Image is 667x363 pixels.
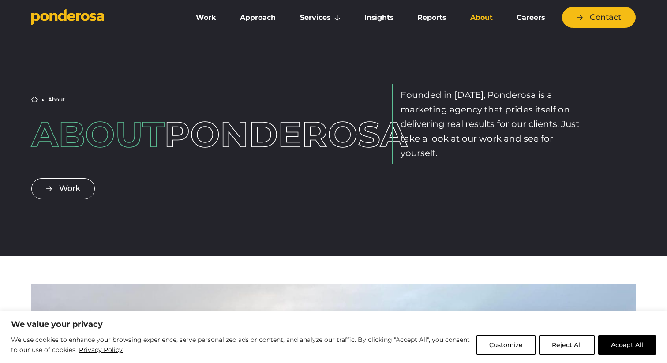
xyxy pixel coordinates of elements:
a: Work [186,8,226,27]
a: Careers [506,8,555,27]
h1: Ponderosa [31,117,275,152]
button: Customize [476,335,536,355]
a: Approach [230,8,286,27]
button: Accept All [598,335,656,355]
a: About [460,8,502,27]
li: About [48,97,65,102]
a: Services [290,8,351,27]
a: Insights [354,8,404,27]
span: About [31,113,164,156]
a: Go to homepage [31,9,172,26]
a: Home [31,96,38,103]
p: Founded in [DATE], Ponderosa is a marketing agency that prides itself on delivering real results ... [401,88,585,161]
a: Reports [407,8,456,27]
a: Contact [562,7,636,28]
p: We value your privacy [11,319,656,329]
a: Work [31,178,95,199]
button: Reject All [539,335,595,355]
p: We use cookies to enhance your browsing experience, serve personalized ads or content, and analyz... [11,335,470,356]
a: Privacy Policy [79,344,123,355]
li: ▶︎ [41,97,45,102]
